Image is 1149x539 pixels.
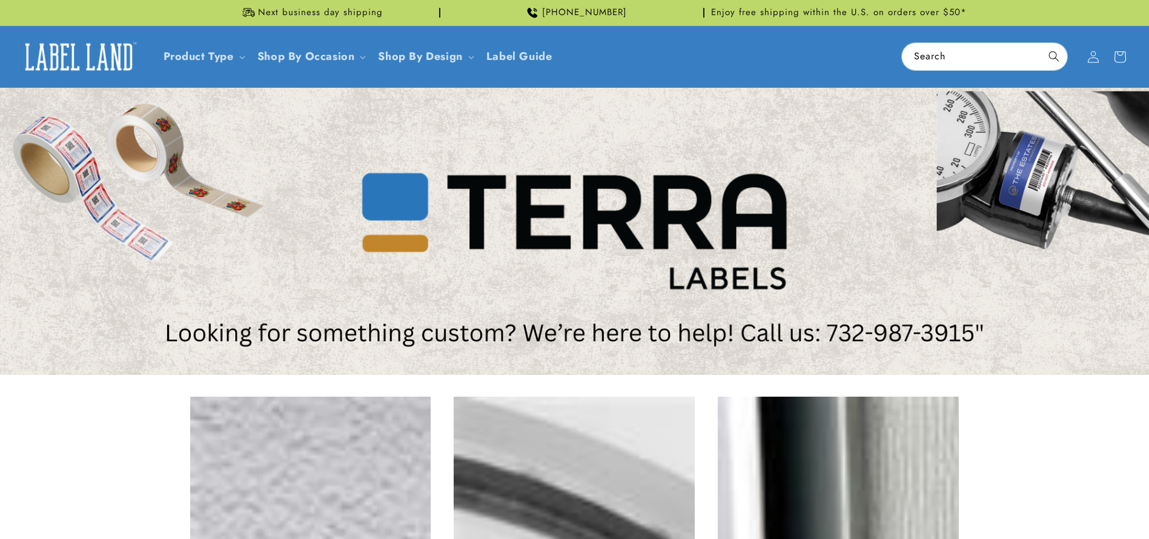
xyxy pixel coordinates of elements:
button: Search [1041,43,1067,70]
a: Shop By Design [378,48,462,64]
img: Label Land [18,38,139,76]
a: Label Land [14,33,144,80]
span: Enjoy free shipping within the U.S. on orders over $50* [711,7,967,19]
summary: Shop By Occasion [250,42,371,71]
span: Label Guide [486,50,552,64]
span: [PHONE_NUMBER] [542,7,627,19]
span: Next business day shipping [258,7,383,19]
summary: Shop By Design [371,42,478,71]
a: Product Type [164,48,234,64]
span: Shop By Occasion [257,50,355,64]
summary: Product Type [156,42,250,71]
a: Label Guide [479,42,560,71]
